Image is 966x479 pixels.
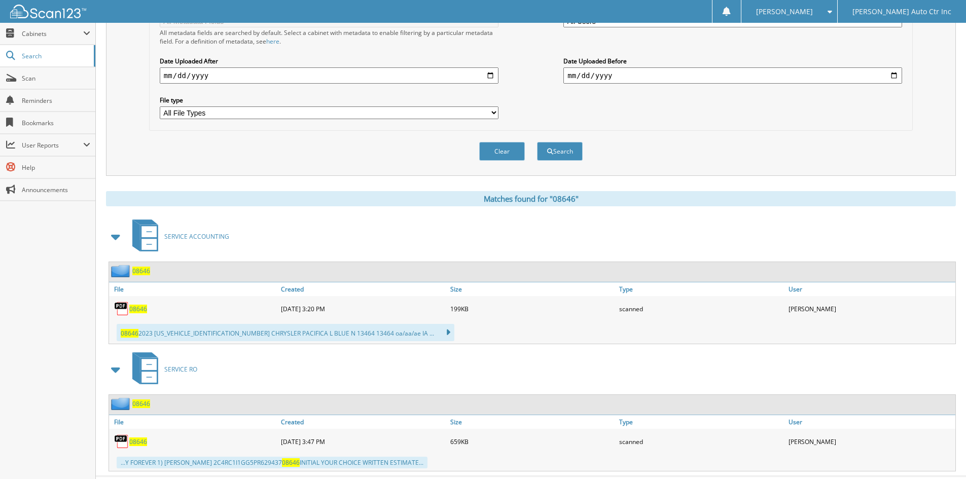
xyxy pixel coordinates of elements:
[121,329,138,338] span: 08646
[111,397,132,410] img: folder2.png
[278,299,448,319] div: [DATE] 3:20 PM
[786,415,955,429] a: User
[266,37,279,46] a: here
[126,216,229,256] a: SERVICE ACCOUNTING
[22,119,90,127] span: Bookmarks
[282,458,300,467] span: 08646
[786,282,955,296] a: User
[160,96,498,104] label: File type
[448,415,617,429] a: Size
[160,57,498,65] label: Date Uploaded After
[563,67,902,84] input: end
[915,430,966,479] iframe: Chat Widget
[617,431,786,452] div: scanned
[786,431,955,452] div: [PERSON_NAME]
[129,305,147,313] a: 08646
[22,29,83,38] span: Cabinets
[164,232,229,241] span: SERVICE ACCOUNTING
[22,186,90,194] span: Announcements
[22,141,83,150] span: User Reports
[132,399,150,408] a: 08646
[117,324,454,341] div: 2023 [US_VEHICLE_IDENTIFICATION_NUMBER] CHRYSLER PACIFICA L BLUE N 13464 13464 oa/aa/ae IA ...
[537,142,583,161] button: Search
[278,431,448,452] div: [DATE] 3:47 PM
[278,282,448,296] a: Created
[22,74,90,83] span: Scan
[114,434,129,449] img: PDF.png
[756,9,813,15] span: [PERSON_NAME]
[109,415,278,429] a: File
[22,52,89,60] span: Search
[10,5,86,18] img: scan123-logo-white.svg
[617,299,786,319] div: scanned
[111,265,132,277] img: folder2.png
[160,28,498,46] div: All metadata fields are searched by default. Select a cabinet with metadata to enable filtering b...
[126,349,197,389] a: SERVICE RO
[117,457,427,468] div: ...Y FOREVER 1) [PERSON_NAME] 2C4RC1I1GG5PR629437 INITIAL YOUR CHOICE WRITTEN ESTIMATE...
[160,67,498,84] input: start
[448,299,617,319] div: 199KB
[22,163,90,172] span: Help
[132,267,150,275] a: 08646
[106,191,956,206] div: Matches found for "08646"
[479,142,525,161] button: Clear
[114,301,129,316] img: PDF.png
[109,282,278,296] a: File
[563,57,902,65] label: Date Uploaded Before
[617,415,786,429] a: Type
[278,415,448,429] a: Created
[617,282,786,296] a: Type
[448,431,617,452] div: 659KB
[164,365,197,374] span: SERVICE RO
[786,299,955,319] div: [PERSON_NAME]
[852,9,951,15] span: [PERSON_NAME] Auto Ctr Inc
[448,282,617,296] a: Size
[129,437,147,446] a: 08646
[22,96,90,105] span: Reminders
